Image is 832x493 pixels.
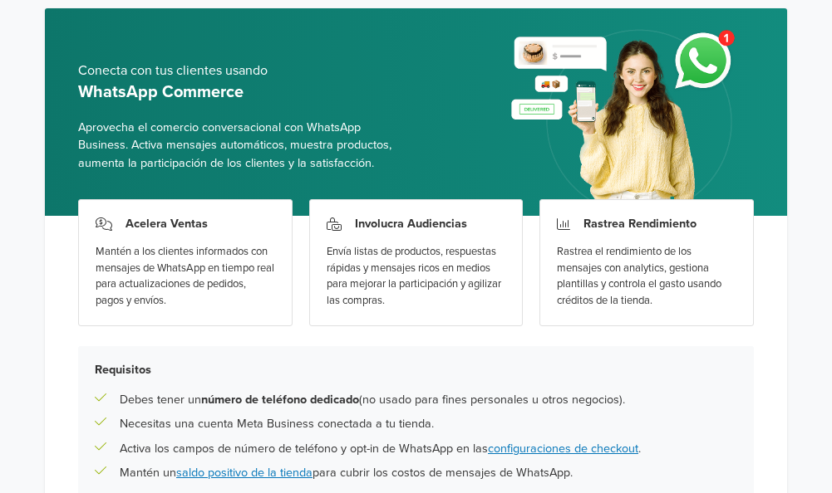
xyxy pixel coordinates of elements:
span: Aprovecha el comercio conversacional con WhatsApp Business. Activa mensajes automáticos, muestra ... [78,119,403,173]
b: número de teléfono dedicado [201,393,359,407]
img: whatsapp_setup_banner [497,20,754,216]
p: Debes tener un (no usado para fines personales u otros negocios). [120,391,625,409]
p: Mantén un para cubrir los costos de mensajes de WhatsApp. [120,464,573,482]
h5: Requisitos [95,363,737,377]
div: Mantén a los clientes informados con mensajes de WhatsApp en tiempo real para actualizaciones de ... [96,244,275,309]
h3: Rastrea Rendimiento [583,217,697,231]
div: Envía listas de productos, respuestas rápidas y mensajes ricos en medios para mejorar la particip... [327,244,506,309]
h3: Acelera Ventas [126,217,208,231]
a: configuraciones de checkout [488,442,638,456]
a: saldo positivo de la tienda [176,466,313,480]
h5: WhatsApp Commerce [78,82,403,102]
h5: Conecta con tus clientes usando [78,63,403,79]
p: Necesitas una cuenta Meta Business conectada a tu tienda. [120,415,434,433]
h3: Involucra Audiencias [355,217,467,231]
div: Rastrea el rendimiento de los mensajes con analytics, gestiona plantillas y controla el gasto usa... [557,244,736,309]
p: Activa los campos de número de teléfono y opt-in de WhatsApp en las . [120,440,641,458]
